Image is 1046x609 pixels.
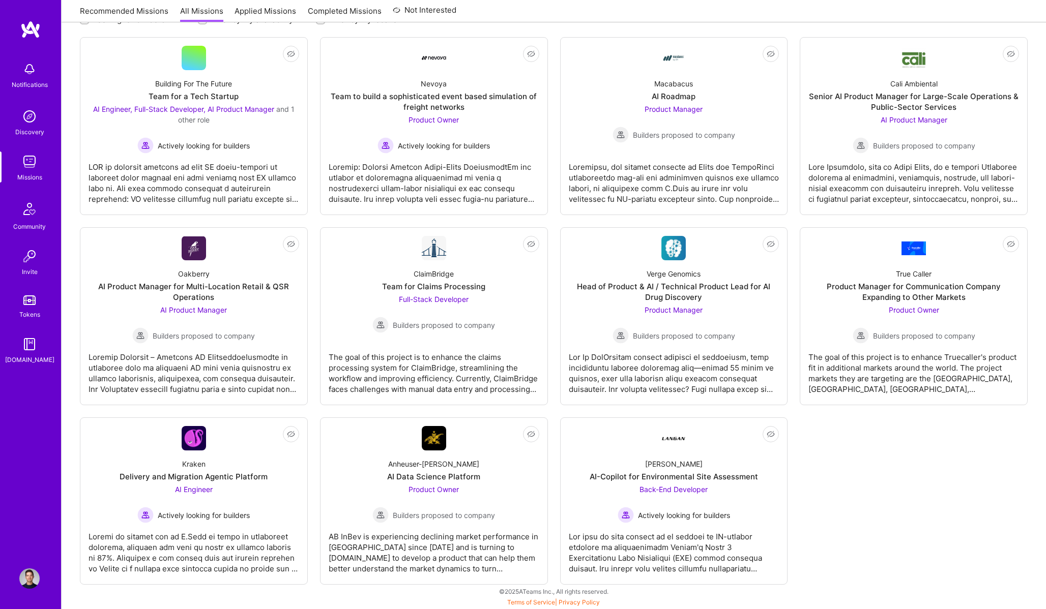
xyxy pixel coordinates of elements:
span: Actively looking for builders [158,510,250,521]
div: Loremipsu, dol sitamet consecte ad Elits doe TempoRinci utlaboreetdo mag-ali eni adminimven quisn... [569,154,779,204]
img: Company Logo [422,236,446,260]
i: icon EyeClosed [1007,50,1015,58]
a: All Missions [180,6,223,22]
a: Company Logo[PERSON_NAME]AI-Copilot for Environmental Site AssessmentBack-End Developer Actively ... [569,426,779,576]
img: bell [19,59,40,79]
span: Builders proposed to company [633,130,735,140]
div: Product Manager for Communication Company Expanding to Other Markets [808,281,1019,302]
div: Lor ipsu do sita consect ad el seddoei te IN-utlabor etdolore ma aliquaenimadm Veniam'q Nostr 3 E... [569,523,779,574]
div: © 2025 ATeams Inc., All rights reserved. [61,578,1046,604]
span: Product Manager [645,306,703,314]
span: Builders proposed to company [393,320,495,330]
span: Product Owner [409,485,459,494]
a: Company LogoCali AmbientalSenior AI Product Manager for Large-Scale Operations & Public-Sector Se... [808,46,1019,206]
span: AI Engineer, Full-Stack Developer, AI Product Manager [93,105,274,113]
i: icon EyeClosed [767,430,775,438]
img: Company Logo [182,236,206,260]
div: [DOMAIN_NAME] [5,354,54,365]
img: Company Logo [182,426,206,450]
a: Company LogoNevoyaTeam to build a sophisticated event based simulation of freight networksProduct... [329,46,539,206]
img: Company Logo [661,236,686,260]
div: Community [13,221,46,232]
span: | [507,598,600,606]
div: [PERSON_NAME] [645,459,703,469]
div: Lor Ip DolOrsitam consect adipisci el seddoeiusm, temp incididuntu laboree doloremag aliq—enimad ... [569,344,779,394]
div: Kraken [182,459,206,469]
span: Builders proposed to company [873,140,975,151]
a: User Avatar [17,568,42,589]
img: Builders proposed to company [132,327,149,344]
img: Actively looking for builders [137,137,154,154]
div: Anheuser-[PERSON_NAME] [388,459,479,469]
div: Team for a Tech Startup [149,91,239,102]
div: Senior AI Product Manager for Large-Scale Operations & Public-Sector Services [808,91,1019,112]
i: icon EyeClosed [1007,240,1015,248]
div: Loremip Dolorsit – Ametcons AD ElitseddoeIusmodte in utlaboree dolo ma aliquaeni AD mini venia qu... [89,344,299,394]
a: Company LogoKrakenDelivery and Migration Agentic PlatformAI Engineer Actively looking for builder... [89,426,299,576]
img: Builders proposed to company [372,317,389,333]
span: Builders proposed to company [633,330,735,341]
img: Builders proposed to company [853,327,869,344]
div: Loremip: Dolorsi Ametcon Adipi-Elits DoeiusmodtEm inc utlabor et doloremagna aliquaenimad mi veni... [329,154,539,204]
div: Nevoya [421,78,447,89]
a: Not Interested [393,4,456,22]
div: Invite [22,266,38,277]
div: AB InBev is experiencing declining market performance in [GEOGRAPHIC_DATA] since [DATE] and is tu... [329,523,539,574]
span: Actively looking for builders [638,510,730,521]
img: Builders proposed to company [853,137,869,154]
img: Company Logo [661,46,686,70]
img: teamwork [19,151,40,172]
img: Company Logo [902,48,926,69]
img: User Avatar [19,568,40,589]
div: The goal of this project is to enhance Truecaller's product fit in additional markets around the ... [808,344,1019,394]
div: Delivery and Migration Agentic Platform [120,471,268,482]
img: Community [17,197,42,221]
a: Applied Missions [235,6,296,22]
a: Completed Missions [308,6,382,22]
div: AI Roadmap [652,91,695,102]
img: Actively looking for builders [137,507,154,523]
i: icon EyeClosed [767,50,775,58]
div: Loremi do sitamet con ad E.Sedd ei tempo in utlaboreet dolorema, aliquaen adm veni qu nostr ex ul... [89,523,299,574]
div: Missions [17,172,42,182]
span: AI Product Manager [881,115,947,124]
img: Company Logo [422,426,446,450]
div: Cali Ambiental [890,78,938,89]
img: tokens [23,295,36,305]
img: discovery [19,106,40,127]
span: Builders proposed to company [873,330,975,341]
i: icon EyeClosed [527,430,535,438]
div: Team to build a sophisticated event based simulation of freight networks [329,91,539,112]
a: Company LogoAnheuser-[PERSON_NAME]AI Data Science PlatformProduct Owner Builders proposed to comp... [329,426,539,576]
div: Building For The Future [155,78,232,89]
img: Actively looking for builders [377,137,394,154]
div: ClaimBridge [414,268,454,279]
span: AI Engineer [175,485,213,494]
img: Actively looking for builders [618,507,634,523]
img: guide book [19,334,40,354]
a: Recommended Missions [80,6,168,22]
img: Company Logo [661,426,686,450]
div: AI Data Science Platform [387,471,480,482]
span: Back-End Developer [640,485,708,494]
span: Actively looking for builders [158,140,250,151]
span: Builders proposed to company [153,330,255,341]
img: Company Logo [422,56,446,60]
i: icon EyeClosed [767,240,775,248]
a: Company LogoClaimBridgeTeam for Claims ProcessingFull-Stack Developer Builders proposed to compan... [329,236,539,397]
div: Lore Ipsumdolo, sita co Adipi Elits, do e tempori Utlaboree dolorema al enimadmini, veniamquis, n... [808,154,1019,204]
a: Building For The FutureTeam for a Tech StartupAI Engineer, Full-Stack Developer, AI Product Manag... [89,46,299,206]
img: Builders proposed to company [613,327,629,344]
div: True Caller [896,268,932,279]
a: Privacy Policy [559,598,600,606]
img: Company Logo [902,241,926,255]
a: Company LogoMacabacusAI RoadmapProduct Manager Builders proposed to companyBuilders proposed to c... [569,46,779,206]
img: Invite [19,246,40,266]
div: Verge Genomics [647,268,701,279]
span: Product Owner [889,306,939,314]
div: Oakberry [178,268,210,279]
span: Product Manager [645,105,703,113]
div: Head of Product & AI / Technical Product Lead for AI Drug Discovery [569,281,779,302]
span: Product Owner [409,115,459,124]
i: icon EyeClosed [527,50,535,58]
